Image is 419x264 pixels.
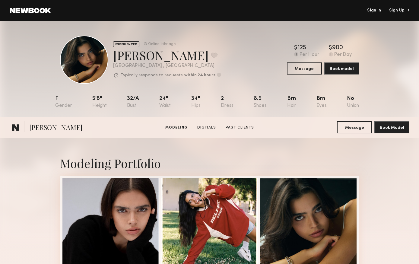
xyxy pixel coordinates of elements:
[195,125,218,130] a: Digitals
[367,8,381,13] a: Sign In
[374,125,409,130] a: Book Model
[287,96,296,108] div: Brn
[159,96,171,108] div: 24"
[127,96,139,108] div: 32/a
[29,123,82,133] span: [PERSON_NAME]
[334,52,352,58] div: Per Day
[221,96,233,108] div: 2
[297,45,306,51] div: 125
[316,96,327,108] div: Brn
[191,96,201,108] div: 34"
[184,73,215,78] b: within 24 hours
[287,62,322,75] button: Message
[113,63,221,68] div: [GEOGRAPHIC_DATA] , [GEOGRAPHIC_DATA]
[337,121,372,133] button: Message
[223,125,256,130] a: Past Clients
[332,45,343,51] div: 900
[389,8,409,13] div: Sign Up
[113,41,139,47] div: EXPERIENCED
[294,45,297,51] div: $
[347,96,359,108] div: No
[113,47,221,63] div: [PERSON_NAME]
[163,125,190,130] a: Modeling
[60,155,359,171] div: Modeling Portfolio
[329,45,332,51] div: $
[92,96,107,108] div: 5'8"
[121,73,183,78] p: Typically responds to requests
[300,52,319,58] div: Per Hour
[374,121,409,133] button: Book Model
[55,96,72,108] div: F
[324,62,359,75] button: Book model
[254,96,267,108] div: 8.5
[148,42,176,46] div: Online 14hr ago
